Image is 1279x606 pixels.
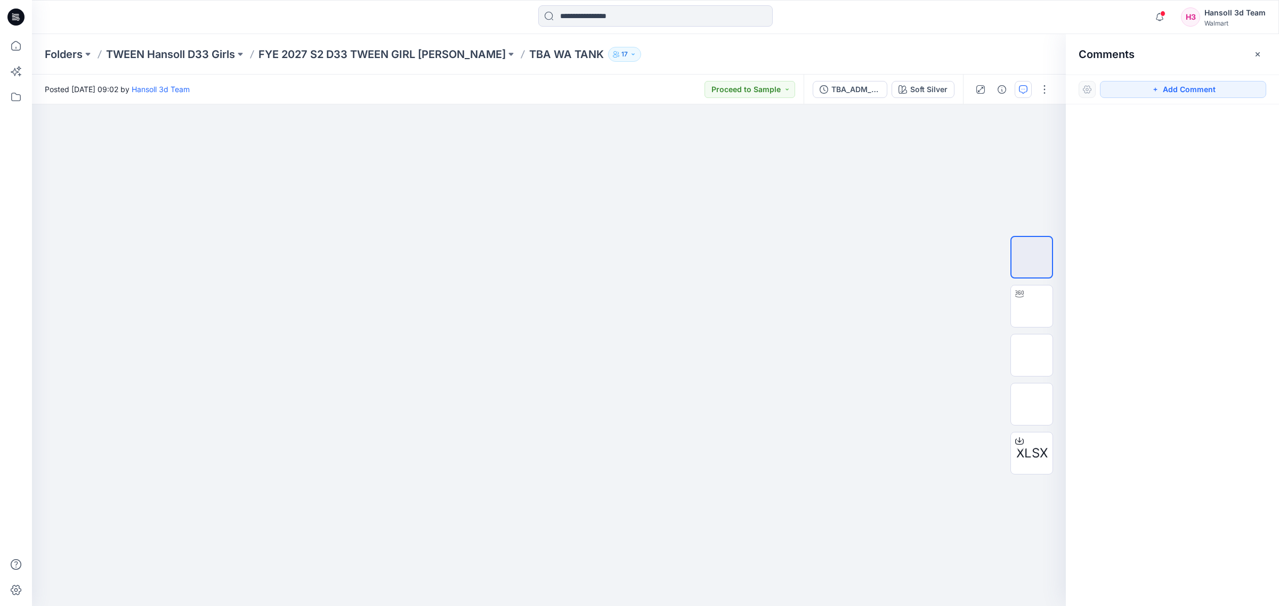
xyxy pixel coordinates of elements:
div: TBA_ADM_SC WA TANK_ASTM_REV4 [831,84,880,95]
button: Details [993,81,1010,98]
a: Hansoll 3d Team [132,85,190,94]
button: TBA_ADM_SC WA TANK_ASTM_REV4 [813,81,887,98]
span: Posted [DATE] 09:02 by [45,84,190,95]
p: 17 [621,48,628,60]
div: Soft Silver [910,84,948,95]
button: 17 [608,47,641,62]
button: Add Comment [1100,81,1266,98]
h2: Comments [1079,48,1135,61]
div: Walmart [1204,19,1266,27]
div: Hansoll 3d Team [1204,6,1266,19]
a: Folders [45,47,83,62]
p: TBA WA TANK [529,47,604,62]
div: H3 [1181,7,1200,27]
a: TWEEN Hansoll D33 Girls [106,47,235,62]
a: FYE 2027 S2 D33 TWEEN GIRL [PERSON_NAME] [258,47,506,62]
span: XLSX [1016,444,1048,463]
button: Soft Silver [892,81,954,98]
